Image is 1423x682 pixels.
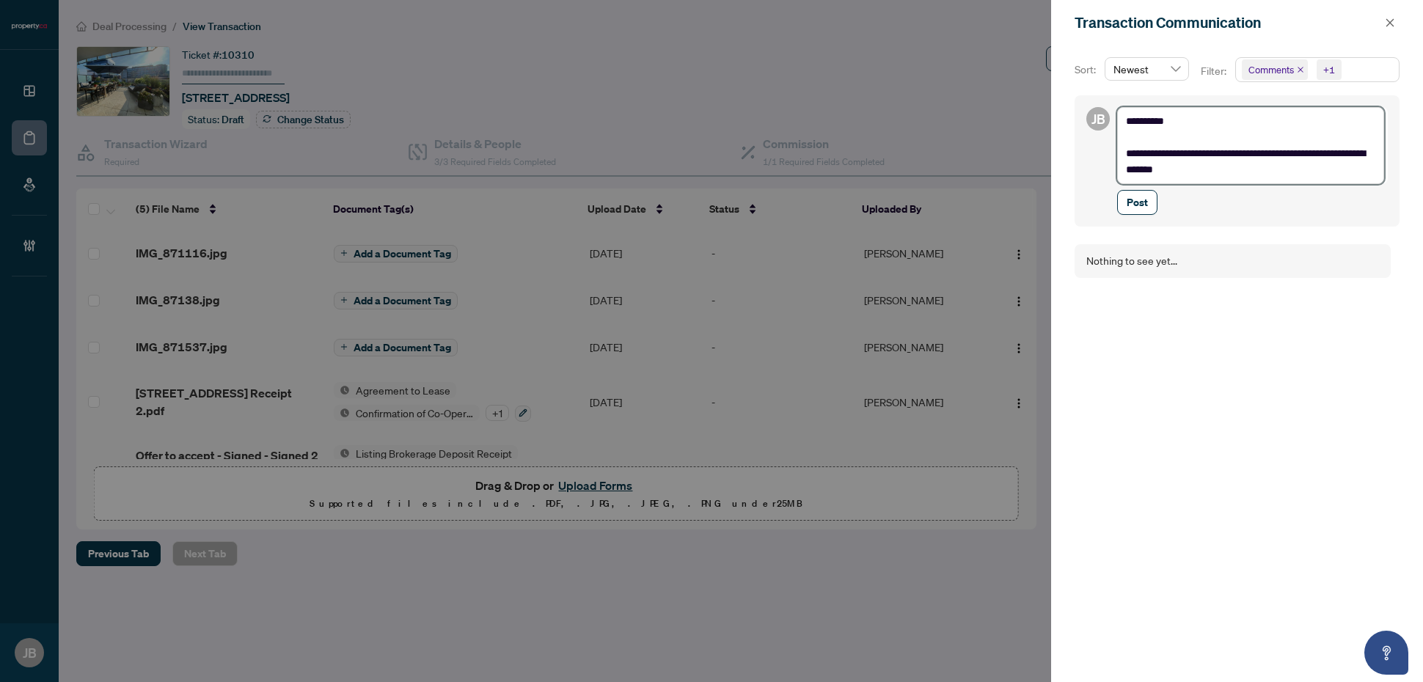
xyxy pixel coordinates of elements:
[1086,253,1177,269] div: Nothing to see yet...
[1091,109,1105,129] span: JB
[1242,59,1308,80] span: Comments
[1364,631,1408,675] button: Open asap
[1075,62,1099,78] p: Sort:
[1201,63,1229,79] p: Filter:
[1117,190,1157,215] button: Post
[1323,62,1335,77] div: +1
[1075,12,1380,34] div: Transaction Communication
[1385,18,1395,28] span: close
[1127,191,1148,214] span: Post
[1113,58,1180,80] span: Newest
[1248,62,1294,77] span: Comments
[1297,66,1304,73] span: close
